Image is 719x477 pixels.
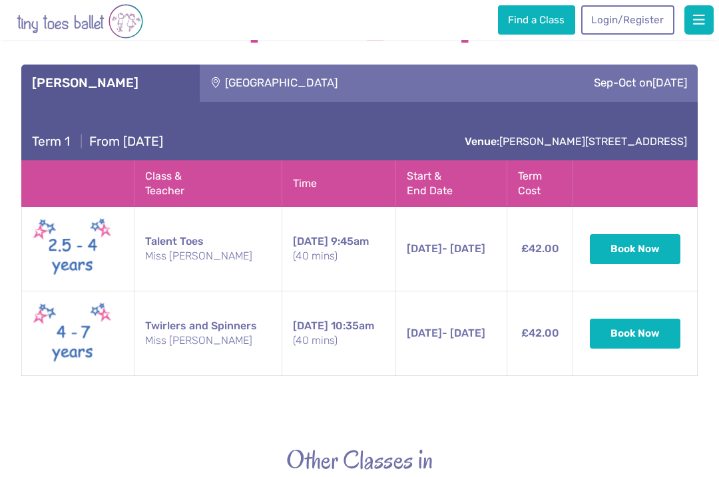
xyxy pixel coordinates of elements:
span: [DATE] [293,319,328,332]
td: £42.00 [507,207,573,291]
div: Sep-Oct on [481,65,697,102]
td: Twirlers and Spinners [134,291,282,376]
td: Talent Toes [134,207,282,291]
td: 10:35am [282,291,396,376]
a: Find a Class [498,5,575,35]
button: Book Now [590,319,680,348]
th: Term Cost [507,160,573,207]
img: Talent toes New (May 2025) [33,215,113,283]
small: Miss [PERSON_NAME] [145,333,271,348]
span: [DATE] [652,76,687,89]
img: Twirlers & Spinners New (May 2025) [33,299,113,367]
a: Login/Register [581,5,674,35]
span: | [73,134,89,149]
span: - [DATE] [407,327,485,339]
span: Term 1 [32,134,70,149]
h3: [PERSON_NAME] [32,75,188,91]
img: tiny toes ballet [17,3,143,40]
td: 9:45am [282,207,396,291]
th: Start & End Date [396,160,507,207]
strong: [PERSON_NAME] [21,15,697,45]
th: Time [282,160,396,207]
span: [DATE] [293,235,328,247]
span: [DATE] [407,327,442,339]
th: Class & Teacher [134,160,282,207]
div: [GEOGRAPHIC_DATA] [200,65,481,102]
small: (40 mins) [293,333,385,348]
small: Miss [PERSON_NAME] [145,249,271,263]
span: Other Classes in [286,442,433,477]
td: £42.00 [507,291,573,376]
button: Book Now [590,234,680,263]
span: - [DATE] [407,242,485,255]
a: Venue:[PERSON_NAME][STREET_ADDRESS] [465,135,687,148]
strong: Venue: [465,135,499,148]
small: (40 mins) [293,249,385,263]
h4: From [DATE] [32,134,162,150]
span: [DATE] [407,242,442,255]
